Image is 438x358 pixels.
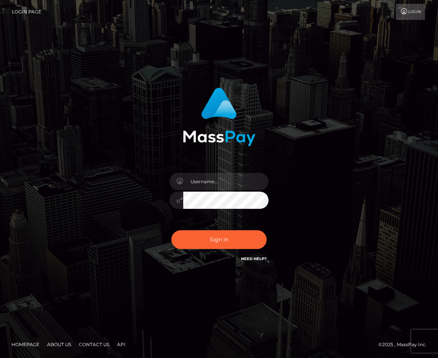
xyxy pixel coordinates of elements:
input: Username... [183,173,269,190]
a: Contact Us [76,338,112,350]
a: Login [396,4,425,20]
img: MassPay Login [183,88,256,146]
a: Need Help? [241,256,267,261]
a: Homepage [8,338,42,350]
a: Login Page [12,4,41,20]
a: About Us [44,338,74,350]
a: API [114,338,129,350]
div: © 2025 , MassPay Inc. [378,340,432,349]
button: Sign in [171,230,267,249]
